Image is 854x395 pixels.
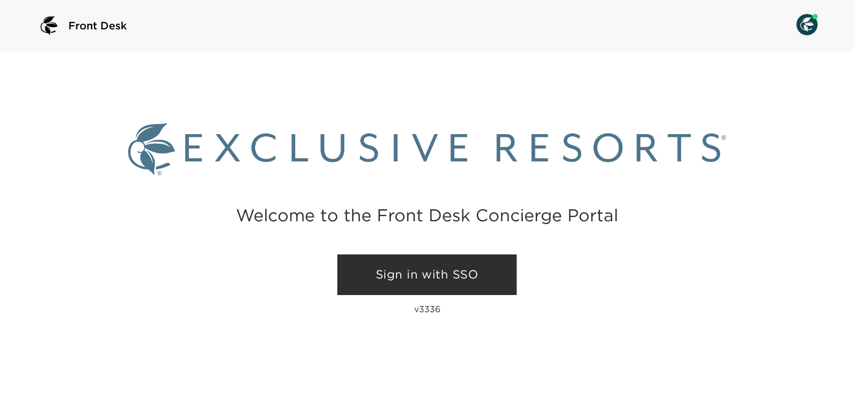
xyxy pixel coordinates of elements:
[236,207,618,223] h2: Welcome to the Front Desk Concierge Portal
[68,18,127,33] span: Front Desk
[128,123,726,175] img: Exclusive Resorts logo
[414,304,440,314] p: v3336
[36,13,62,38] img: logo
[337,254,517,295] a: Sign in with SSO
[796,14,818,35] img: User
